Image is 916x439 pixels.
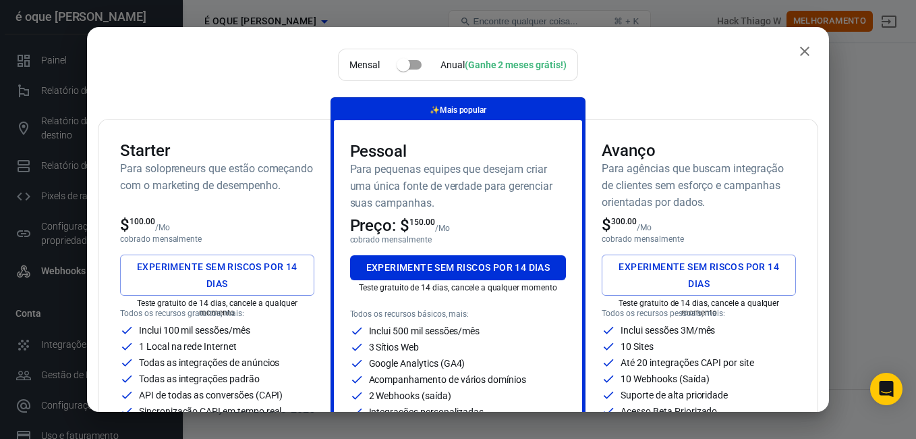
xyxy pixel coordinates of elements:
[621,390,728,400] p: Suporte de alta prioridade
[350,161,567,211] h6: Para pequenas equipes que desejam criar uma única fonte de verdade para gerenciar suas campanhas.
[139,374,260,384] p: Todas as integrações padrão
[621,374,709,384] p: 10 Webhooks (Saída)
[602,299,796,317] p: Teste gratuito de 14 dias, cancele a qualquer momento
[350,216,435,235] span: Preço: $
[349,58,380,72] p: Mensal
[611,217,637,226] sup: 300.00
[602,234,796,244] p: cobrado mensalmente
[435,224,450,233] p: /Mo
[120,234,314,244] p: cobrado mensalmente
[369,407,484,417] p: Integrações personalizadas
[430,103,486,118] p: Mais popular
[612,259,785,292] font: Experimente sem riscos por 14 dias
[139,358,279,367] p: Todas as integrações de anúncios
[409,217,435,227] sup: 150.00
[602,215,637,234] span: $
[440,58,567,72] div: Anual
[369,375,526,384] p: Acompanhamento de vários domínios
[120,141,314,160] h3: Starter
[465,59,567,70] div: (Ganhe 2 meses grátis!)
[430,105,440,115] span: magia
[602,141,796,160] h3: Avanço
[791,38,818,65] button: fechar
[366,259,550,276] font: Experimente sem riscos por 14 dias
[870,373,903,405] div: Abra o Intercom Messenger
[131,259,304,292] font: Experimente sem riscos por 14 dias
[621,326,715,335] p: Inclui sessões 3M/mês
[120,299,314,317] p: Teste gratuito de 14 dias, cancele a qualquer momento
[350,255,567,280] button: Experimente sem riscos por 14 dias
[120,160,314,194] h6: Para solopreneurs que estão começando com o marketing de desempenho.
[621,342,654,351] p: 10 Sites
[621,407,717,416] p: Acesso Beta Priorizado
[602,255,796,296] button: Experimente sem riscos por 14 dias
[621,358,753,367] p: Até 20 integrações CAPI por site
[369,326,480,336] p: Inclui 500 mil sessões/mês
[120,255,314,296] button: Experimente sem riscos por 14 dias
[637,223,652,232] p: /Mo
[350,235,567,244] p: cobrado mensalmente
[602,160,796,211] h6: Para agências que buscam integração de clientes sem esforço e campanhas orientadas por dados.
[369,391,451,401] p: 2 Webhooks (saída)
[350,142,567,161] h3: Pessoal
[139,407,281,416] p: Sincronização CAPI em tempo real
[350,283,567,292] p: Teste gratuito de 14 dias, cancele a qualquer momento
[602,309,796,318] p: Todos os recursos pessoais, mais:
[130,217,155,226] sup: 100.00
[139,390,283,400] p: API de todas as conversões (CAPI)
[369,359,465,368] p: Google Analytics (GA4)
[120,309,314,318] p: Todos os recursos gratuitos, mais:
[139,326,250,335] p: Inclui 100 mil sessões/mês
[120,215,155,234] span: $
[139,342,237,351] p: 1 Local na rede Internet
[369,342,419,352] p: 3 Sítios Web
[155,223,170,232] p: /Mo
[350,309,567,319] p: Todos os recursos básicos, mais:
